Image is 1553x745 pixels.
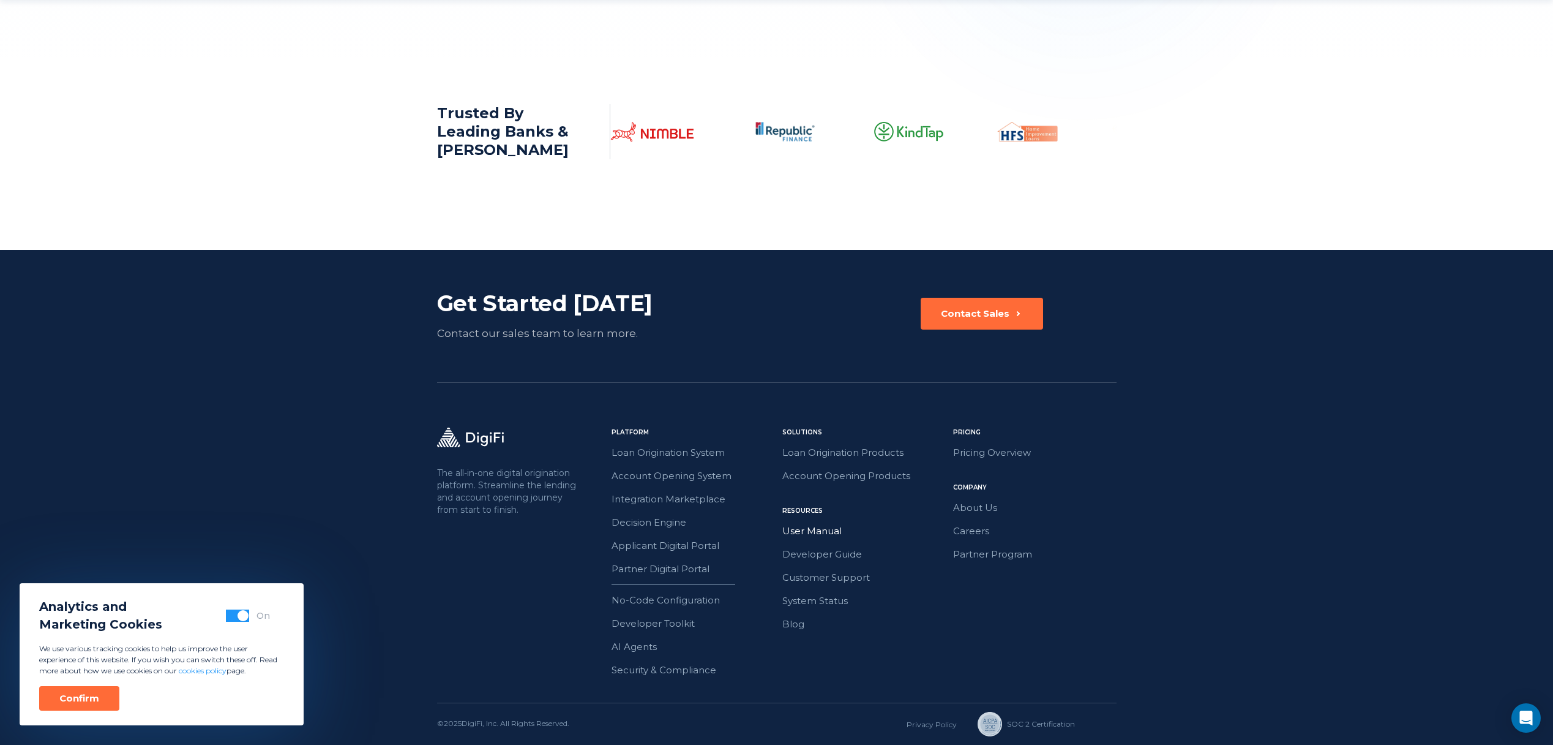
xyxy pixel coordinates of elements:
a: Account Opening System [612,468,775,484]
div: Contact Sales [941,308,1009,320]
div: Pricing [953,428,1117,437]
a: Integration Marketplace [612,491,775,507]
div: Confirm [59,692,99,705]
span: Analytics and [39,598,162,616]
div: Solutions [782,428,946,437]
img: Client Logo 5 [1108,122,1161,142]
a: About Us [953,500,1117,516]
p: The all-in-one digital origination platform. Streamline the lending and account opening journey f... [437,467,579,516]
a: Account Opening Products [782,468,946,484]
p: Trusted By Leading Banks & [PERSON_NAME] [437,104,590,159]
div: Resources [782,506,946,516]
a: Partner Digital Portal [612,561,775,577]
img: Client Logo 3 [870,122,939,142]
a: System Status [782,593,946,609]
a: No-Code Configuration [612,592,775,608]
a: Careers [953,523,1117,539]
a: Customer Support [782,570,946,586]
button: Confirm [39,686,119,711]
div: Contact our sales team to learn more. [437,325,709,342]
a: Applicant Digital Portal [612,538,775,554]
a: Privacy Policy [907,720,957,729]
a: Blog [782,616,946,632]
div: On [256,610,270,622]
a: Partner Program [953,546,1117,562]
img: Client Logo 1 [606,122,689,142]
div: Get Started [DATE] [437,289,709,317]
a: Loan Origination Products [782,445,946,461]
button: Contact Sales [921,298,1043,330]
a: Developer Guide [782,546,946,562]
a: cookies policy [179,666,226,675]
div: Platform [612,428,775,437]
a: Decision Engine [612,515,775,531]
a: Contact Sales [921,298,1043,342]
p: We use various tracking cookies to help us improve the user experience of this website. If you wi... [39,643,284,676]
img: Client Logo 2 [743,122,817,142]
a: Loan Origination System [612,445,775,461]
span: Marketing Cookies [39,616,162,633]
div: Open Intercom Messenger [1511,703,1541,733]
a: Developer Toolkit [612,616,775,632]
div: SOC 2 Сertification [1007,719,1075,730]
a: Pricing Overview [953,445,1117,461]
div: © 2025 DigiFi, Inc. All Rights Reserved. [437,718,569,730]
a: Security & Compliance [612,662,775,678]
a: AI Agents [612,639,775,655]
div: Company [953,483,1117,493]
a: SOC 2 Сertification [978,712,1059,736]
a: User Manual [782,523,946,539]
img: Client Logo 4 [993,122,1053,142]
